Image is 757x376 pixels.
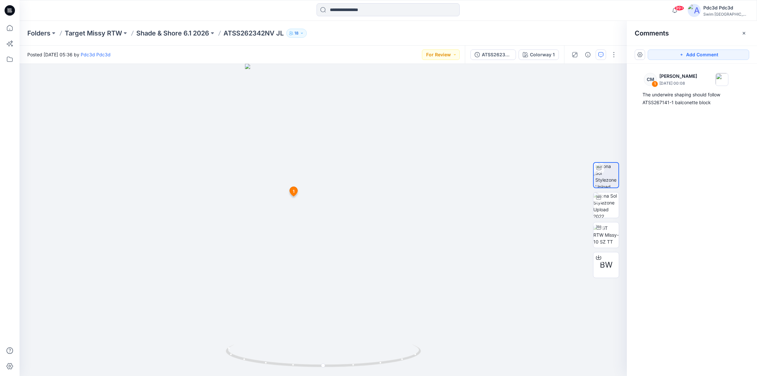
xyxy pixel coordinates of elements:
img: avatar [688,4,701,17]
a: Target Missy RTW [65,29,122,38]
h2: Comments [635,29,669,37]
button: Details [583,49,593,60]
div: The underwire shaping should follow ATSS267141-1 balconette block [642,91,741,106]
a: Shade & Shore 6.1 2026 [136,29,209,38]
div: Pdc3d Pdc3d [703,4,749,12]
img: Kona Sol Stylezone Upload 2022 [593,192,619,218]
div: CM [644,73,657,86]
img: Kona Sol Stylezone Upload 2022 [595,163,618,188]
span: 99+ [674,6,684,11]
p: 18 [294,30,299,37]
a: Pdc3d Pdc3d [81,52,111,57]
button: Colorway 1 [519,49,559,60]
div: Swim [GEOGRAPHIC_DATA] [703,12,749,17]
p: [DATE] 00:08 [659,80,697,87]
span: BW [600,259,613,271]
p: [PERSON_NAME] [659,72,697,80]
div: 1 [652,81,658,87]
div: ATSS262342NV JL [482,51,512,58]
div: Colorway 1 [530,51,555,58]
button: Add Comment [648,49,749,60]
span: Posted [DATE] 05:36 by [27,51,111,58]
button: 18 [286,29,307,38]
p: ATSS262342NV JL [223,29,284,38]
a: Folders [27,29,50,38]
button: ATSS262342NV JL [470,49,516,60]
img: TGT RTW Missy-10 SZ TT [593,225,619,245]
